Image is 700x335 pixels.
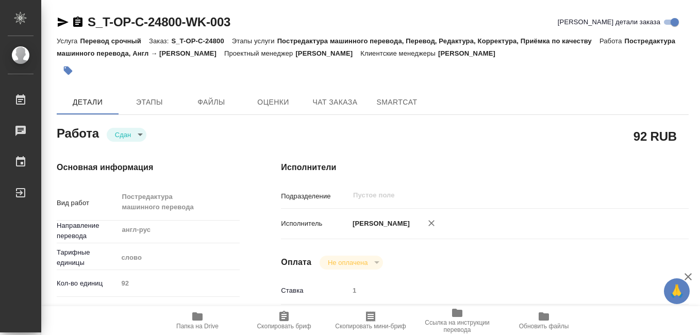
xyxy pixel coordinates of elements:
[118,301,240,319] div: Техника
[125,96,174,109] span: Этапы
[668,280,686,302] span: 🙏
[599,37,625,45] p: Работа
[118,249,240,266] div: слово
[57,16,69,28] button: Скопировать ссылку для ЯМессенджера
[224,49,295,57] p: Проектный менеджер
[80,37,149,45] p: Перевод срочный
[72,16,84,28] button: Скопировать ссылку
[558,17,660,27] span: [PERSON_NAME] детали заказа
[501,306,587,335] button: Обновить файлы
[118,276,240,291] input: Пустое поле
[57,59,79,82] button: Добавить тэг
[57,37,80,45] p: Услуга
[277,37,599,45] p: Постредактура машинного перевода, Перевод, Редактура, Корректура, Приёмка по качеству
[57,123,99,142] h2: Работа
[310,96,360,109] span: Чат заказа
[352,189,630,202] input: Пустое поле
[257,323,311,330] span: Скопировать бриф
[281,219,349,229] p: Исполнитель
[57,161,240,174] h4: Основная информация
[57,221,118,241] p: Направление перевода
[320,256,383,270] div: Сдан
[295,49,360,57] p: [PERSON_NAME]
[349,219,410,229] p: [PERSON_NAME]
[176,323,219,330] span: Папка на Drive
[187,96,236,109] span: Файлы
[57,305,118,315] p: Общая тематика
[664,278,690,304] button: 🙏
[149,37,171,45] p: Заказ:
[420,212,443,234] button: Удалить исполнителя
[438,49,503,57] p: [PERSON_NAME]
[281,286,349,296] p: Ставка
[420,319,494,333] span: Ссылка на инструкции перевода
[414,306,501,335] button: Ссылка на инструкции перевода
[349,283,655,298] input: Пустое поле
[241,306,327,335] button: Скопировать бриф
[281,161,689,174] h4: Исполнители
[372,96,422,109] span: SmartCat
[360,49,438,57] p: Клиентские менеджеры
[281,191,349,202] p: Подразделение
[63,96,112,109] span: Детали
[57,247,118,268] p: Тарифные единицы
[57,278,118,289] p: Кол-во единиц
[232,37,277,45] p: Этапы услуги
[57,198,118,208] p: Вид работ
[154,306,241,335] button: Папка на Drive
[325,258,371,267] button: Не оплачена
[335,323,406,330] span: Скопировать мини-бриф
[248,96,298,109] span: Оценки
[171,37,231,45] p: S_T-OP-C-24800
[327,306,414,335] button: Скопировать мини-бриф
[88,15,230,29] a: S_T-OP-C-24800-WK-003
[519,323,569,330] span: Обновить файлы
[112,130,134,139] button: Сдан
[107,128,146,142] div: Сдан
[634,127,677,145] h2: 92 RUB
[281,256,311,269] h4: Оплата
